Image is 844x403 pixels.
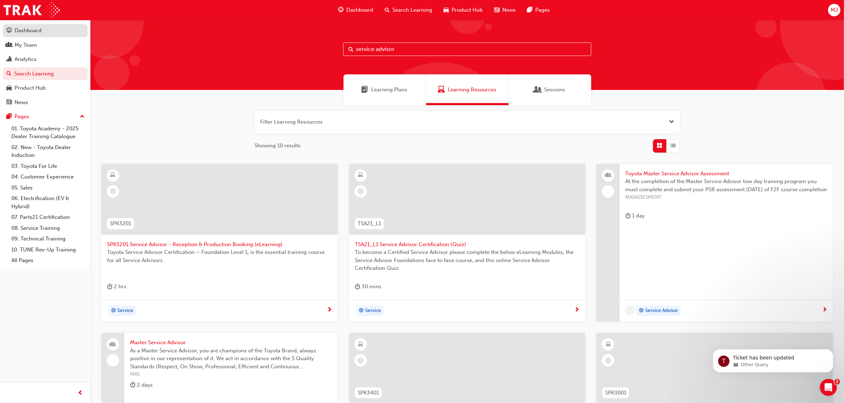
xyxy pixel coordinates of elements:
[6,100,12,106] span: news-icon
[625,211,631,220] span: duration-icon
[111,171,116,180] span: learningResourceType_ELEARNING-icon
[535,86,542,94] span: Sessions
[365,307,381,315] span: Service
[9,161,88,172] a: 03. Toyota For Life
[3,110,88,123] button: Pages
[80,112,85,121] span: up-icon
[3,67,88,80] a: Search Learning
[657,142,663,150] span: Grid
[625,211,645,220] div: 1 day
[502,6,516,14] span: News
[645,307,678,315] span: Service Advisor
[362,86,369,94] span: Learning Plans
[509,74,591,105] a: SessionsSessions
[3,96,88,109] a: News
[448,86,496,94] span: Learning Resources
[669,118,674,126] button: Open the filter
[639,306,644,316] span: target-icon
[130,370,332,379] span: MAS
[358,389,379,397] span: SPK3401
[6,56,12,63] span: chart-icon
[385,6,390,15] span: search-icon
[355,240,580,249] span: TSA21_L1 Service Advisor Certification (Quiz)
[9,171,88,182] a: 04. Customer Experience
[6,85,12,91] span: car-icon
[6,114,12,120] span: pages-icon
[355,282,381,291] div: 30 mins
[426,74,509,105] a: Learning ResourcesLearning Resources
[9,223,88,234] a: 08. Service Training
[9,193,88,212] a: 06. Electrification (EV & Hybrid)
[6,42,12,49] span: people-icon
[332,3,379,17] a: guage-iconDashboard
[15,98,28,107] div: News
[625,170,827,178] span: Toyota Master Service Advisor Assessment
[358,340,363,349] span: learningResourceType_ELEARNING-icon
[15,113,29,121] div: Pages
[527,6,532,15] span: pages-icon
[9,182,88,193] a: 05. Sales
[625,193,827,201] span: MASASSESMENT
[101,164,338,322] a: SPK3201SPK3201 Service Advisor - Reception & Production Booking (eLearning)Toyota Service Advisor...
[820,379,837,396] iframe: Intercom live chat
[359,306,364,316] span: target-icon
[355,248,580,272] span: To become a Certified Service Advisor please complete the below eLearning Modules, the Service Ad...
[358,171,363,180] span: learningResourceType_ELEARNING-icon
[349,164,586,322] a: TSA21_L1TSA21_L1 Service Advisor Certification (Quiz)To become a Certified Service Advisor please...
[130,381,153,390] div: 2 days
[597,164,833,322] a: Toyota Master Service Advisor AssessmentAt the completion of the Master Service Advisor tow day t...
[346,6,373,14] span: Dashboard
[15,27,41,35] div: Dashboard
[521,3,555,17] a: pages-iconPages
[130,381,135,390] span: duration-icon
[535,6,550,14] span: Pages
[107,282,126,291] div: 2 hrs
[3,53,88,66] a: Analytics
[452,6,483,14] span: Product Hub
[438,3,488,17] a: car-iconProduct Hub
[371,86,408,94] span: Learning Plans
[9,244,88,255] a: 10. TUNE Rev-Up Training
[605,389,626,397] span: SPK3001
[3,81,88,95] a: Product Hub
[671,142,676,150] span: List
[544,86,565,94] span: Sessions
[4,2,60,18] img: Trak
[3,39,88,52] a: My Team
[355,282,360,291] span: duration-icon
[15,55,37,63] div: Analytics
[6,71,11,77] span: search-icon
[3,23,88,110] button: DashboardMy TeamAnalyticsSearch LearningProduct HubNews
[9,255,88,266] a: All Pages
[392,6,432,14] span: Search Learning
[488,3,521,17] a: news-iconNews
[357,357,364,364] span: learningRecordVerb_NONE-icon
[107,240,332,249] span: SPK3201 Service Advisor - Reception & Production Booking (eLearning)
[343,42,591,56] input: Search...
[574,307,580,313] span: next-icon
[3,24,88,37] a: Dashboard
[9,123,88,142] a: 01. Toyota Academy - 2025 Dealer Training Catalogue
[78,389,83,398] span: prev-icon
[111,340,116,349] span: people-icon
[834,379,840,385] span: 2
[379,3,438,17] a: search-iconSearch Learning
[110,220,131,228] span: SPK3201
[9,233,88,244] a: 09. Technical Training
[828,4,840,16] button: MJ
[255,142,301,150] span: Showing 10 results
[348,45,353,53] span: Search
[606,340,611,349] span: learningResourceType_ELEARNING-icon
[625,177,827,193] span: At the completion of the Master Service Advisor tow day training program you must complete and su...
[110,188,116,194] span: learningRecordVerb_NONE-icon
[107,282,112,291] span: duration-icon
[117,307,133,315] span: Service
[358,220,381,228] span: TSA21_L1
[15,41,37,49] div: My Team
[130,339,332,347] span: Master Service Advisor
